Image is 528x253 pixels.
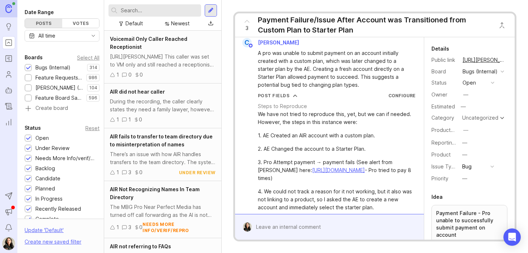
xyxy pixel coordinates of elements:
div: Board [431,68,457,76]
label: Product [431,151,451,158]
a: Configure [388,93,416,98]
div: 0 [139,116,142,124]
input: Search... [121,7,198,14]
a: [URL][DOMAIN_NAME] [312,167,365,173]
span: [PERSON_NAME] [258,39,299,46]
a: AIR Not Recognizing Names In Team DirectoryThe MBG Pro Near Perfect Media has turned off call for... [104,181,221,238]
a: Voicemail Only Caller Reached Receptionist[URL][PERSON_NAME] This caller was set to VM only and s... [104,31,221,83]
img: Canny Home [5,4,12,13]
div: 1 [116,71,119,79]
span: AIR fails to transfer to team directory due to misinterpretation of names [110,133,213,147]
a: Portal [2,36,15,49]
div: [URL][PERSON_NAME] This caller was set to VM only and still reached a receptionist. This is a new... [110,53,216,69]
div: — [463,126,468,134]
div: — [462,175,467,183]
div: Planned [35,185,55,193]
button: Send to Autopilot [2,189,15,202]
div: Select All [77,56,99,60]
div: Recently Released [35,205,81,213]
div: [PERSON_NAME] (Public) [35,84,84,92]
div: 1 [128,116,131,124]
div: During the recording, the caller clearly states they need a family lawyer, however this does not ... [110,98,216,113]
div: The MBG Pro Near Perfect Media has turned off call forwarding as the AI is not recognizing names ... [110,203,216,219]
a: AIR did not hear callerDuring the recording, the caller clearly states they need a family lawyer,... [104,83,221,128]
a: Reporting [2,116,15,129]
button: Notifications [2,221,15,234]
p: 104 [89,85,97,91]
div: Candidate [35,175,60,183]
span: Voicemail Only Caller Reached Receptionist [110,36,187,50]
div: 3 [128,168,131,176]
div: open [463,79,476,87]
div: 1 [116,168,119,176]
div: Open [35,134,49,142]
div: There’s an issue with how AIR handles transfers to the team directory. The system often misinterp... [110,150,216,166]
a: [URL][PERSON_NAME] [460,55,507,65]
span: 3 [246,24,248,32]
label: Reporting Team [431,140,470,146]
div: — [462,151,467,159]
a: Users [2,68,15,81]
label: Priority [431,175,448,181]
div: Bugs (Internal) [463,68,498,76]
button: Announcements [2,205,15,218]
div: under review [179,170,216,176]
div: 1 [116,223,119,231]
div: Status [431,79,457,87]
div: Idea [431,193,443,201]
p: 596 [89,95,97,101]
div: — [463,91,468,99]
div: — [459,102,468,111]
img: member badge [248,43,253,48]
div: A pro was unable to submit payment on an account initially created with a custom plan, which was ... [258,49,409,89]
div: Feature Board Sandbox [DATE] [35,94,83,102]
div: 3. Pro Attempt payment → payment fails (See alert from [PERSON_NAME] here: - Pro tried to pay 8 t... [258,158,416,182]
div: Open Intercom Messenger [503,228,521,246]
div: Default [125,20,143,27]
div: 3 [128,223,131,231]
div: Posts [25,19,62,28]
div: 1 [116,116,119,124]
a: Roadmaps [2,52,15,65]
img: Ysabelle Eugenio [2,237,15,250]
div: Details [431,44,449,53]
button: Post Fields [258,93,298,99]
div: 0 [139,168,142,176]
div: Post Fields [258,93,290,99]
div: 1. AE Created an AIR account with a custom plan. [258,132,416,140]
div: needs more info/verif/repro [142,221,216,233]
div: In Progress [35,195,63,203]
div: Feature Requests (Internal) [35,74,83,82]
div: Estimated [431,104,455,109]
p: 986 [89,75,97,81]
label: ProductboardID [431,127,470,133]
div: Create new saved filter [25,238,81,246]
button: ProductboardID [461,125,470,135]
div: We have not tried to reproduce this, yet, but we can if needed. However, the steps in this instan... [258,110,416,126]
div: Bug [462,163,472,171]
div: Boards [25,53,43,62]
div: Reset [85,126,99,130]
p: Payment Failure - Pro unable to successfully submit payment on account [436,210,503,239]
div: 0 [128,71,132,79]
img: Ysabelle Eugenio [243,222,252,232]
a: C[PERSON_NAME] [238,38,305,47]
div: All time [38,32,55,40]
label: Issue Type [431,163,458,170]
div: 0 [140,71,143,79]
div: C [242,38,252,47]
div: Payment Failure/Issue After Account was Transitioned from Custom Plan to Starter Plan [258,15,491,35]
div: Date Range [25,8,54,17]
svg: toggle icon [88,33,99,39]
div: Newest [171,20,190,27]
div: Update ' Default ' [25,226,64,238]
span: AIR Not Recognizing Names In Team Directory [110,186,200,200]
div: Backlog [35,164,55,172]
div: — [462,139,467,147]
a: Ideas [2,20,15,33]
div: 0 [139,223,142,231]
a: AIR fails to transfer to team directory due to misinterpretation of namesThere’s an issue with ho... [104,128,221,181]
div: Owner [431,91,457,99]
div: Status [25,124,41,132]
